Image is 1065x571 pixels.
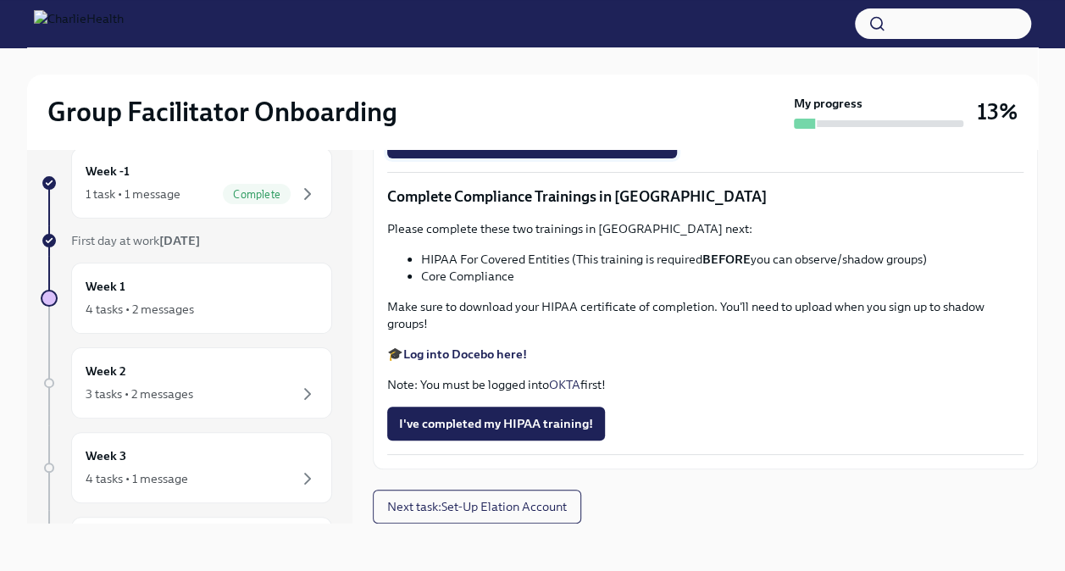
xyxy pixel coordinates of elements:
h2: Group Facilitator Onboarding [47,95,397,129]
a: Week -11 task • 1 messageComplete [41,147,332,219]
button: I've completed my HIPAA training! [387,407,605,441]
p: Note: You must be logged into first! [387,376,1023,393]
strong: [DATE] [159,233,200,248]
strong: BEFORE [702,252,751,267]
div: 3 tasks • 2 messages [86,385,193,402]
li: HIPAA For Covered Entities (This training is required you can observe/shadow groups) [421,251,1023,268]
li: Core Compliance [421,268,1023,285]
p: Please complete these two trainings in [GEOGRAPHIC_DATA] next: [387,220,1023,237]
a: OKTA [549,377,580,392]
div: 1 task • 1 message [86,186,180,202]
h6: Week 2 [86,362,126,380]
h6: Week 3 [86,446,126,465]
img: CharlieHealth [34,10,124,37]
div: 4 tasks • 1 message [86,470,188,487]
a: Log into Docebo here! [403,346,527,362]
span: Next task : Set-Up Elation Account [387,498,567,515]
p: Complete Compliance Trainings in [GEOGRAPHIC_DATA] [387,186,1023,207]
span: Complete [223,188,291,201]
a: Week 34 tasks • 1 message [41,432,332,503]
a: Week 14 tasks • 2 messages [41,263,332,334]
strong: My progress [794,95,863,112]
p: 🎓 [387,346,1023,363]
span: First day at work [71,233,200,248]
button: Next task:Set-Up Elation Account [373,490,581,524]
h6: Week -1 [86,162,130,180]
a: Week 23 tasks • 2 messages [41,347,332,419]
h3: 13% [977,97,1018,127]
div: 4 tasks • 2 messages [86,301,194,318]
p: Make sure to download your HIPAA certificate of completion. You'll need to upload when you sign u... [387,298,1023,332]
h6: Week 1 [86,277,125,296]
a: First day at work[DATE] [41,232,332,249]
span: I've completed my HIPAA training! [399,415,593,432]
